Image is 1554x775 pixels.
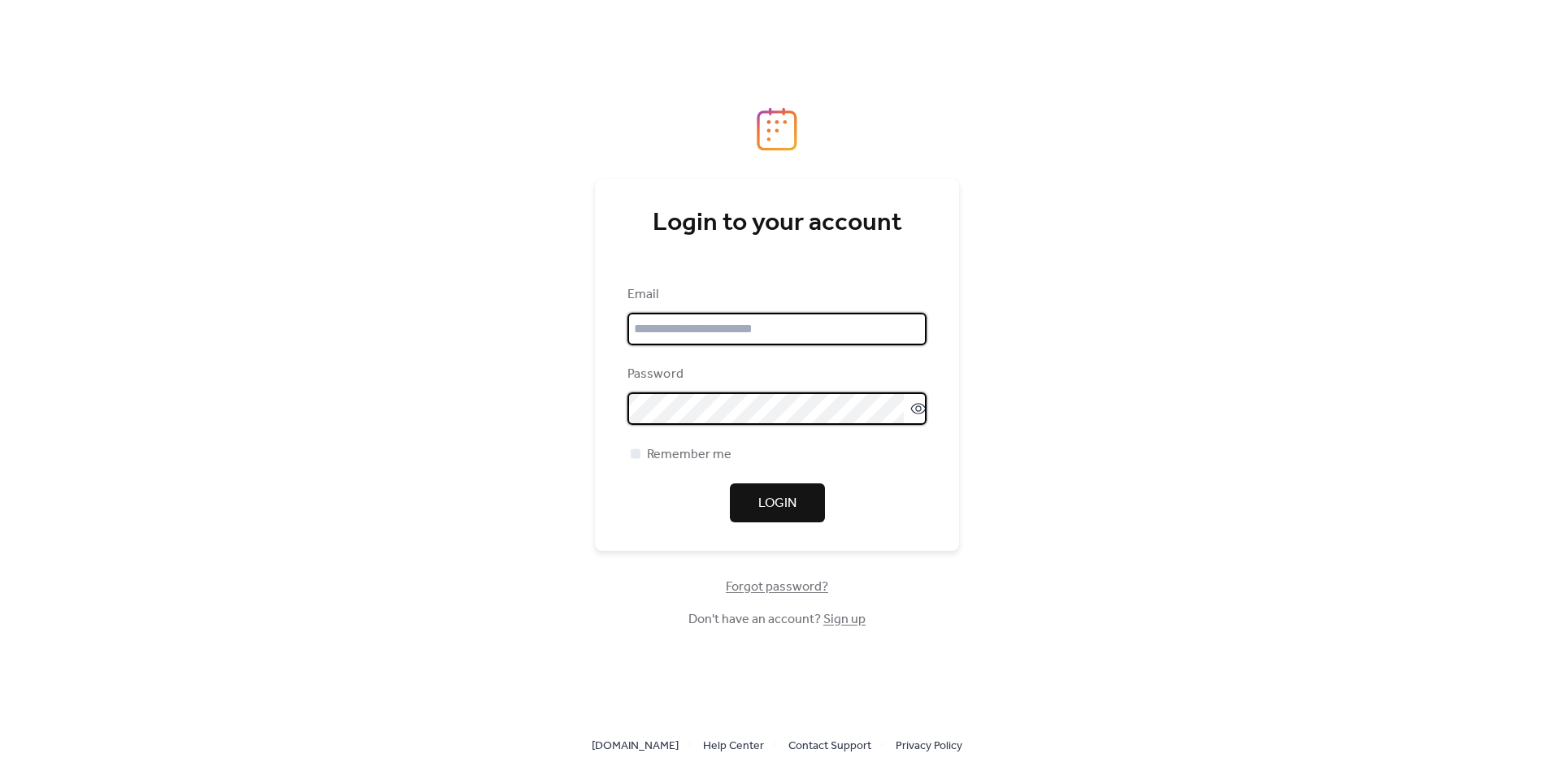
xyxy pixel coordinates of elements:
[788,737,871,756] span: Contact Support
[627,285,923,305] div: Email
[592,735,679,756] a: [DOMAIN_NAME]
[627,207,927,240] div: Login to your account
[896,735,962,756] a: Privacy Policy
[726,582,828,591] a: Forgot password?
[726,578,828,597] span: Forgot password?
[703,735,764,756] a: Help Center
[896,737,962,756] span: Privacy Policy
[688,610,866,630] span: Don't have an account?
[788,735,871,756] a: Contact Support
[627,365,923,384] div: Password
[703,737,764,756] span: Help Center
[647,445,731,465] span: Remember me
[758,494,797,513] span: Login
[823,607,866,632] a: Sign up
[757,107,797,151] img: logo
[592,737,679,756] span: [DOMAIN_NAME]
[730,483,825,522] button: Login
